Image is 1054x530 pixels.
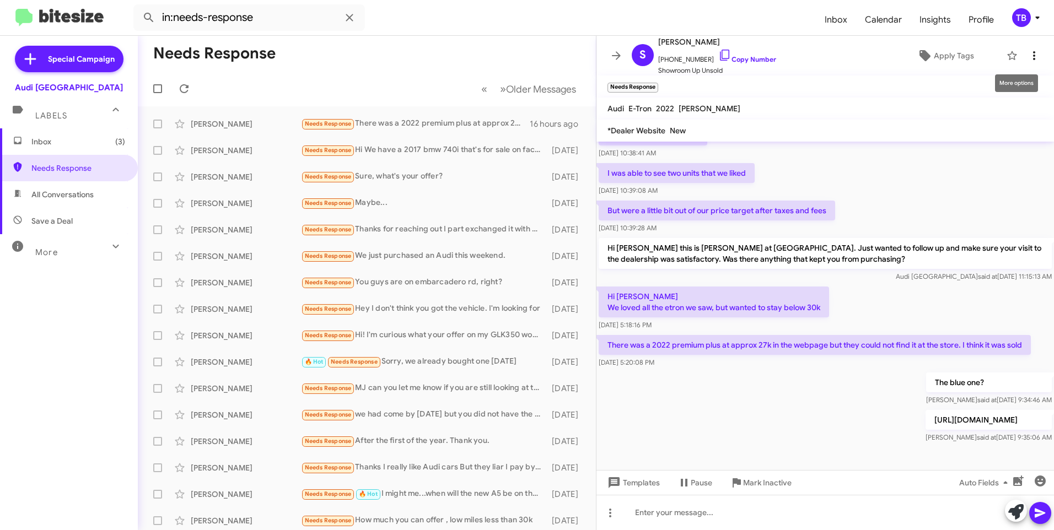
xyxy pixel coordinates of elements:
[31,189,94,200] span: All Conversations
[35,111,67,121] span: Labels
[301,355,547,368] div: Sorry, we already bought one [DATE]
[133,4,365,31] input: Search
[305,252,352,259] span: Needs Response
[191,171,301,182] div: [PERSON_NAME]
[305,385,352,392] span: Needs Response
[596,473,669,493] button: Templates
[191,515,301,526] div: [PERSON_NAME]
[547,383,587,394] div: [DATE]
[889,46,1001,66] button: Apply Tags
[301,435,547,447] div: After the first of the year. Thank you.
[481,82,487,96] span: «
[301,197,547,209] div: Maybe...
[607,126,665,136] span: *Dealer Website
[599,286,829,317] p: Hi [PERSON_NAME] We loved all the etron we saw, but wanted to stay below 30k
[191,330,301,341] div: [PERSON_NAME]
[305,305,352,312] span: Needs Response
[743,473,792,493] span: Mark Inactive
[191,198,301,209] div: [PERSON_NAME]
[115,136,125,147] span: (3)
[305,517,352,524] span: Needs Response
[599,358,654,366] span: [DATE] 5:20:08 PM
[15,82,123,93] div: Audi [GEOGRAPHIC_DATA]
[679,104,740,113] span: [PERSON_NAME]
[547,251,587,262] div: [DATE]
[607,83,658,93] small: Needs Response
[301,382,547,394] div: MJ can you let me know if you are still looking at this particular car?
[547,198,587,209] div: [DATE]
[475,78,583,100] nav: Page navigation example
[978,272,997,280] span: said at
[31,215,73,226] span: Save a Deal
[530,118,587,129] div: 16 hours ago
[191,118,301,129] div: [PERSON_NAME]
[493,78,583,100] button: Next
[31,163,125,174] span: Needs Response
[305,332,352,339] span: Needs Response
[960,4,1003,36] a: Profile
[658,35,776,48] span: [PERSON_NAME]
[599,149,656,157] span: [DATE] 10:38:41 AM
[305,279,352,286] span: Needs Response
[191,489,301,500] div: [PERSON_NAME]
[301,488,547,500] div: I might me...when will the new A5 be on the lot?
[599,321,652,329] span: [DATE] 5:18:16 PM
[856,4,911,36] a: Calendar
[301,276,547,289] div: You guys are on embarcadero rd, right?
[691,473,712,493] span: Pause
[301,514,547,527] div: How much you can offer , low miles less than 30k
[331,358,378,365] span: Needs Response
[959,473,1012,493] span: Auto Fields
[547,409,587,420] div: [DATE]
[926,396,1052,404] span: [PERSON_NAME] [DATE] 9:34:46 AM
[1003,8,1042,27] button: TB
[926,433,1052,441] span: [PERSON_NAME] [DATE] 9:35:06 AM
[670,126,686,136] span: New
[599,335,1031,355] p: There was a 2022 premium plus at approx 27k in the webpage but they could not find it at the stor...
[305,437,352,445] span: Needs Response
[301,329,547,342] div: Hi! I'm curious what your offer on my GLK350 would be? Happy holidays to you!
[35,247,58,257] span: More
[305,464,352,471] span: Needs Response
[547,489,587,500] div: [DATE]
[599,224,657,232] span: [DATE] 10:39:28 AM
[500,82,506,96] span: »
[31,136,125,147] span: Inbox
[301,408,547,421] div: we had come by [DATE] but you did not have the new Q8 audi [PERSON_NAME] wanted. if you want to s...
[305,411,352,418] span: Needs Response
[153,45,276,62] h1: Needs Response
[305,226,352,233] span: Needs Response
[191,436,301,447] div: [PERSON_NAME]
[305,199,352,207] span: Needs Response
[301,170,547,183] div: Sure, what's your offer?
[359,490,378,497] span: 🔥 Hot
[547,436,587,447] div: [DATE]
[816,4,856,36] a: Inbox
[301,461,547,474] div: Thanks I really like Audi cars But they liar I pay by USD. But they give me spare tire Made in [G...
[301,302,547,315] div: Hey I don't think you got the vehicle. I'm looking for
[301,223,547,236] div: Thanks for reaching out I part exchanged it with Porsche Marin
[607,104,624,113] span: Audi
[475,78,494,100] button: Previous
[305,147,352,154] span: Needs Response
[628,104,652,113] span: E-Tron
[605,473,660,493] span: Templates
[977,396,997,404] span: said at
[191,383,301,394] div: [PERSON_NAME]
[718,55,776,63] a: Copy Number
[191,356,301,367] div: [PERSON_NAME]
[656,104,674,113] span: 2022
[547,277,587,288] div: [DATE]
[191,251,301,262] div: [PERSON_NAME]
[191,145,301,156] div: [PERSON_NAME]
[950,473,1021,493] button: Auto Fields
[639,46,646,64] span: S
[305,490,352,497] span: Needs Response
[547,171,587,182] div: [DATE]
[191,304,301,315] div: [PERSON_NAME]
[911,4,960,36] a: Insights
[547,145,587,156] div: [DATE]
[995,74,1038,92] div: More options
